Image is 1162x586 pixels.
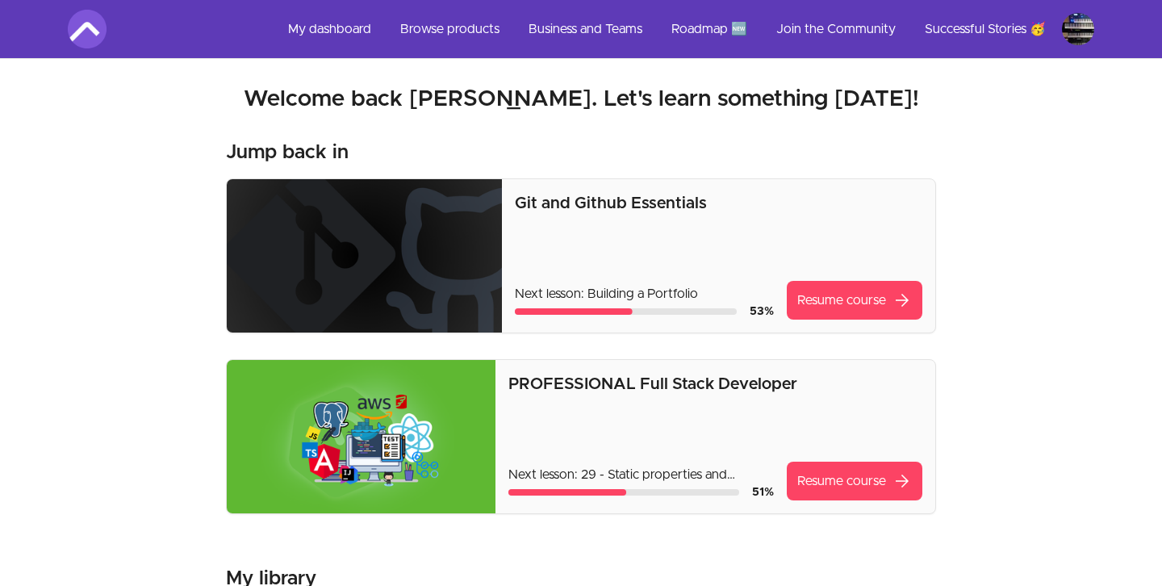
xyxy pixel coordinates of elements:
[508,465,774,484] p: Next lesson: 29 - Static properties and methods
[787,281,922,320] a: Resume coursearrow_forward
[892,291,912,310] span: arrow_forward
[227,360,495,513] img: Product image for PROFESSIONAL Full Stack Developer
[515,308,737,315] div: Course progress
[226,140,349,165] h3: Jump back in
[658,10,760,48] a: Roadmap 🆕
[1062,13,1094,45] img: Profile image for Dominik Czajkowski
[515,192,922,215] p: Git and Github Essentials
[752,487,774,498] span: 51 %
[508,373,922,396] p: PROFESSIONAL Full Stack Developer
[227,179,502,333] img: Product image for Git and Github Essentials
[515,284,774,303] p: Next lesson: Building a Portfolio
[912,10,1059,48] a: Successful Stories 🥳
[387,10,512,48] a: Browse products
[275,10,384,48] a: My dashboard
[787,462,922,500] a: Resume coursearrow_forward
[892,471,912,491] span: arrow_forward
[750,306,774,317] span: 53 %
[763,10,909,48] a: Join the Community
[68,10,107,48] img: Amigoscode logo
[275,10,1094,48] nav: Main
[516,10,655,48] a: Business and Teams
[508,489,739,496] div: Course progress
[68,85,1094,114] h2: Welcome back [PERSON_NAME]. Let's learn something [DATE]!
